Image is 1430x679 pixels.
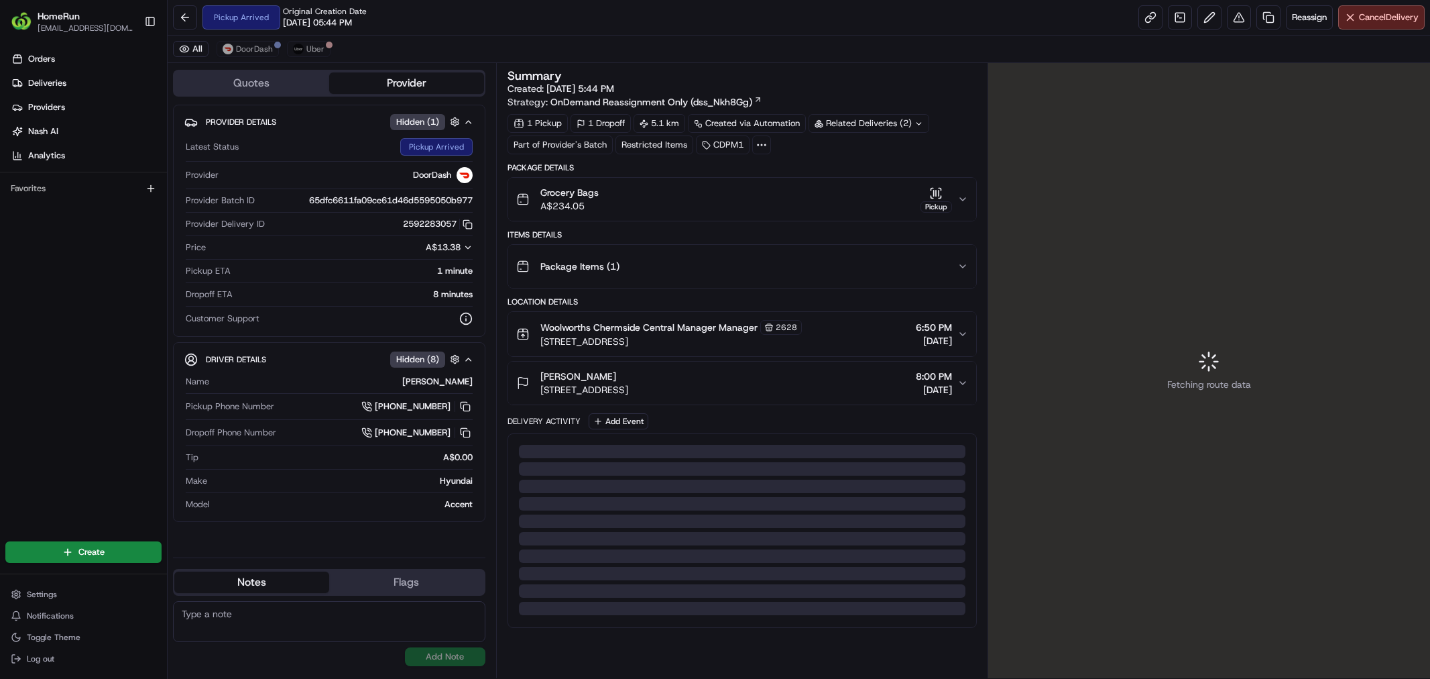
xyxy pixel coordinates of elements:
div: 1 Dropoff [571,114,631,133]
span: Tip [186,452,198,464]
a: Nash AI [5,121,167,142]
button: Provider DetailsHidden (1) [184,111,474,133]
button: Settings [5,585,162,604]
span: [STREET_ADDRESS] [540,383,628,397]
button: Driver DetailsHidden (8) [184,348,474,370]
button: 2592283057 [403,218,473,230]
div: Favorites [5,178,162,199]
button: Package Items (1) [508,245,976,288]
img: uber-new-logo.jpeg [293,44,304,54]
a: Deliveries [5,72,167,94]
span: Driver Details [206,354,266,365]
button: Flags [329,572,484,593]
span: Dropoff ETA [186,289,233,301]
button: Hidden (8) [390,351,463,368]
span: Nash AI [28,125,58,138]
span: Provider Delivery ID [186,218,265,230]
button: Add Event [589,413,648,429]
span: Log out [27,654,54,664]
span: Toggle Theme [27,632,80,643]
span: [DATE] 05:44 PM [283,17,352,29]
span: [DATE] [916,334,952,348]
h3: Summary [508,70,562,82]
span: Hidden ( 8 ) [396,354,439,366]
button: Woolworths Chermside Central Manager Manager2628[STREET_ADDRESS]6:50 PM[DATE] [508,312,976,356]
span: 6:50 PM [916,321,952,334]
button: Pickup [920,187,952,213]
a: Providers [5,97,167,118]
img: doordash_logo_v2.png [457,167,473,183]
span: A$13.38 [426,242,461,253]
button: Uber [287,41,331,57]
button: CancelDelivery [1338,5,1425,30]
span: A$234.05 [540,199,599,213]
a: [PHONE_NUMBER] [361,399,473,414]
span: Providers [28,101,65,113]
span: Created: [508,82,614,95]
a: OnDemand Reassignment Only (dss_Nkh8Gg) [550,95,762,109]
button: Hidden (1) [390,113,463,130]
button: Quotes [174,72,329,94]
span: 2628 [776,322,797,333]
span: Dropoff Phone Number [186,427,276,439]
div: Delivery Activity [508,416,581,427]
img: HomeRun [11,11,32,32]
span: Uber [306,44,324,54]
span: [PERSON_NAME] [540,370,616,383]
span: Settings [27,589,57,600]
span: 65dfc6611fa09ce61d46d5595050b977 [309,195,473,207]
div: Location Details [508,297,977,307]
span: Create [78,546,105,558]
div: Restricted Items [615,136,693,154]
div: 5.1 km [634,114,685,133]
span: Name [186,376,209,388]
button: HomeRun [38,9,80,23]
div: Items Details [508,229,977,240]
span: Fetching route data [1167,378,1251,391]
span: Pickup ETA [186,265,231,277]
button: Notes [174,572,329,593]
span: OnDemand Reassignment Only (dss_Nkh8Gg) [550,95,752,109]
a: Orders [5,48,167,70]
button: Reassign [1286,5,1333,30]
a: Analytics [5,145,167,166]
div: Pickup [920,201,952,213]
div: Strategy: [508,95,762,109]
span: Provider Details [206,117,276,127]
span: Deliveries [28,77,66,89]
span: DoorDash [236,44,273,54]
div: Accent [215,499,473,511]
div: Package Details [508,162,977,173]
span: [PHONE_NUMBER] [375,427,451,439]
div: [PERSON_NAME] [215,376,473,388]
span: Grocery Bags [540,186,599,199]
button: All [173,41,208,57]
a: [PHONE_NUMBER] [361,425,473,440]
span: [STREET_ADDRESS] [540,335,802,348]
span: Reassign [1292,11,1327,23]
span: Package Items ( 1 ) [540,260,619,273]
span: [PHONE_NUMBER] [375,401,451,413]
button: Notifications [5,607,162,625]
img: doordash_logo_v2.png [223,44,233,54]
span: Notifications [27,611,74,621]
div: 8 minutes [238,289,473,301]
span: Woolworths Chermside Central Manager Manager [540,321,758,334]
span: [EMAIL_ADDRESS][DOMAIN_NAME] [38,23,133,34]
span: Latest Status [186,141,239,153]
span: Customer Support [186,313,259,325]
div: Related Deliveries (2) [809,114,929,133]
button: HomeRunHomeRun[EMAIL_ADDRESS][DOMAIN_NAME] [5,5,139,38]
span: 8:00 PM [916,370,952,383]
button: A$13.38 [355,242,473,254]
span: Pickup Phone Number [186,401,274,413]
button: Log out [5,649,162,668]
button: DoorDash [217,41,279,57]
a: Created via Automation [688,114,806,133]
div: Hyundai [213,475,473,487]
div: 1 Pickup [508,114,568,133]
